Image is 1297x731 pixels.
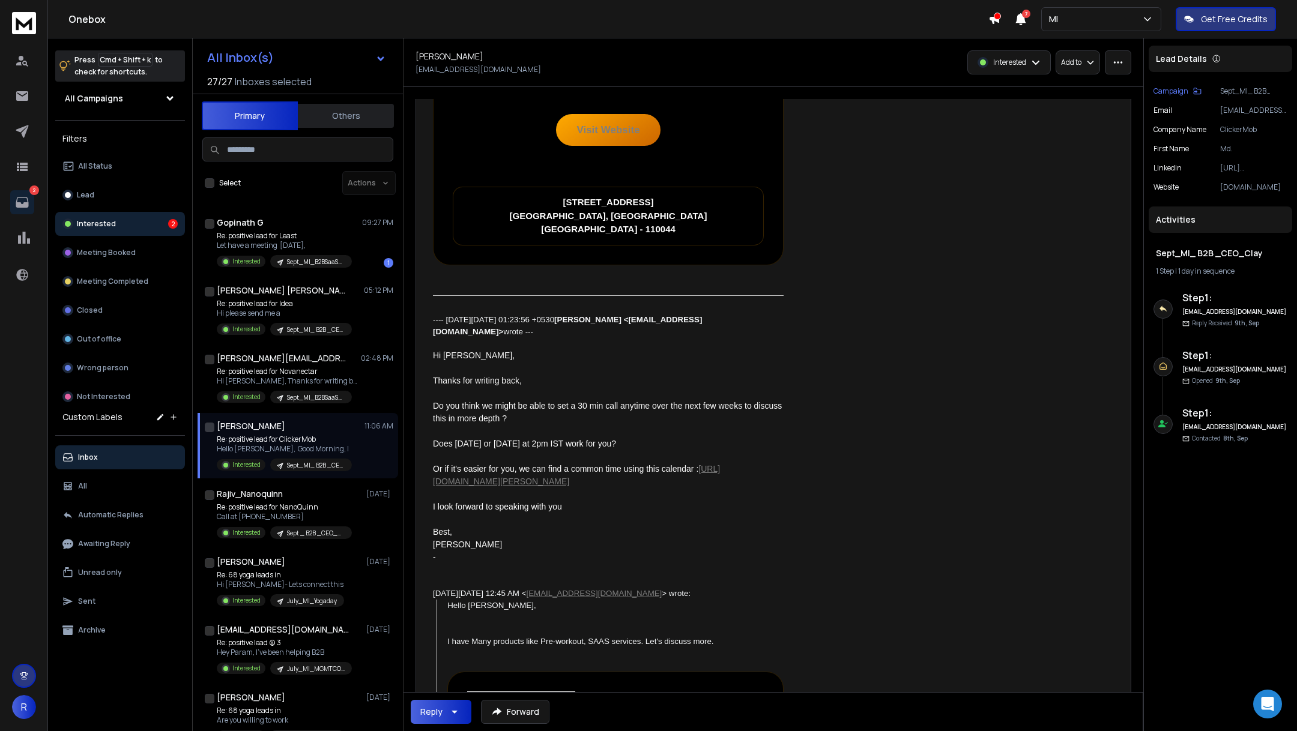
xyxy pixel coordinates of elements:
[207,52,274,64] h1: All Inbox(s)
[626,163,644,181] img: Discord.png
[77,190,94,200] p: Lead
[1182,307,1287,316] h6: [EMAIL_ADDRESS][DOMAIN_NAME]
[366,693,393,702] p: [DATE]
[433,314,784,338] div: ---- [DATE][DATE] 01:23:56 +0530 wrote ---
[232,460,261,469] p: Interested
[78,481,87,491] p: All
[287,461,345,470] p: Sept_MI_ B2B _CEO_Clay
[1182,365,1287,374] h6: [EMAIL_ADDRESS][DOMAIN_NAME]
[217,308,352,318] p: Hi please send me a
[207,74,232,89] span: 27 / 27
[1220,125,1287,134] p: ClickerMob
[55,474,185,498] button: All
[232,325,261,334] p: Interested
[217,638,352,648] p: Re: positive lead @ 3
[1153,182,1179,192] p: website
[55,385,185,409] button: Not Interested
[68,12,988,26] h1: Onebox
[1220,144,1287,154] p: Md.
[1156,266,1285,276] div: |
[219,178,241,188] label: Select
[77,363,128,373] p: Wrong person
[1192,319,1259,328] p: Reply Received
[1220,163,1287,173] p: [URL][DOMAIN_NAME]
[1182,406,1287,420] h6: Step 1 :
[1201,13,1268,25] p: Get Free Credits
[384,258,393,268] div: 1
[465,209,751,236] div: [GEOGRAPHIC_DATA], [GEOGRAPHIC_DATA] [GEOGRAPHIC_DATA] - 110044
[1061,58,1081,67] p: Add to
[217,299,352,308] p: Re: positive lead for Idea
[433,315,702,336] b: [PERSON_NAME] <[EMAIL_ADDRESS][DOMAIN_NAME]>
[217,284,349,296] h1: [PERSON_NAME] [PERSON_NAME]
[1192,434,1248,443] p: Contacted
[55,86,185,110] button: All Campaigns
[1022,10,1030,18] span: 7
[55,561,185,585] button: Unread only
[217,352,349,364] h1: [PERSON_NAME][EMAIL_ADDRESS][DOMAIN_NAME]
[217,648,352,657] p: Hey Param, I've been helping B2B
[217,367,361,376] p: Re: positive lead for Novanectar
[420,706,443,718] div: Reply
[12,695,36,719] button: R
[78,161,112,171] p: All Status
[644,163,662,181] img: Telegram.png
[298,103,394,129] button: Others
[287,393,345,402] p: Sept_MI_B2BSaaS_India
[1220,106,1287,115] p: [EMAIL_ADDRESS][DOMAIN_NAME]
[217,444,352,454] p: Hello [PERSON_NAME], Good Morning, I
[1153,106,1172,115] p: Email
[554,163,572,181] img: Instagram.png
[556,114,660,146] a: Visit Website
[1215,376,1240,385] span: 9th, Sep
[1149,206,1292,233] div: Activities
[55,269,185,293] button: Meeting Completed
[366,557,393,567] p: [DATE]
[662,163,680,181] img: Teams.png
[217,706,344,715] p: Re: 68 yoga leads in
[78,597,95,606] p: Sent
[217,231,352,241] p: Re: positive lead for Least
[1235,319,1259,327] span: 9th, Sep
[1176,7,1276,31] button: Get Free Credits
[1156,53,1207,65] p: Lead Details
[1153,163,1182,173] p: linkedin
[232,393,261,402] p: Interested
[1253,690,1282,718] div: Open Intercom Messenger
[78,510,144,520] p: Automatic Replies
[1223,434,1248,442] span: 8th, Sep
[447,636,784,648] div: I have Many products like Pre-workout, SAAS services. Let's discuss more.
[12,12,36,34] img: logo
[55,445,185,469] button: Inbox
[74,54,163,78] p: Press to check for shortcuts.
[55,130,185,147] h3: Filters
[55,154,185,178] button: All Status
[1220,86,1287,96] p: Sept_MI_ B2B _CEO_Clay
[217,580,344,589] p: Hi [PERSON_NAME]- Lets connect this
[411,700,471,724] button: Reply
[55,212,185,236] button: Interested2
[10,190,34,214] a: 2
[590,163,608,181] img: Whatsapp.png
[77,392,130,402] p: Not Interested
[78,625,106,635] p: Archive
[1153,86,1202,96] button: Campaign
[55,356,185,380] button: Wrong person
[366,625,393,634] p: [DATE]
[55,589,185,613] button: Sent
[1049,13,1063,25] p: MI
[433,588,784,600] div: [DATE][DATE] 12:45 AM < > wrote:
[217,217,264,229] h1: Gopinath G
[1220,182,1287,192] p: [DOMAIN_NAME]
[55,241,185,265] button: Meeting Booked
[217,512,352,522] p: Call at [PHONE_NUMBER]
[217,624,349,636] h1: [EMAIL_ADDRESS][DOMAIN_NAME]
[98,53,153,67] span: Cmd + Shift + k
[1153,125,1206,134] p: Company Name
[217,691,285,703] h1: [PERSON_NAME]
[55,327,185,351] button: Out of office
[217,376,361,386] p: Hi [PERSON_NAME], Thanks for writing back. Here’s
[287,664,345,673] p: July_MI_MGMTCONSULTING_CEO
